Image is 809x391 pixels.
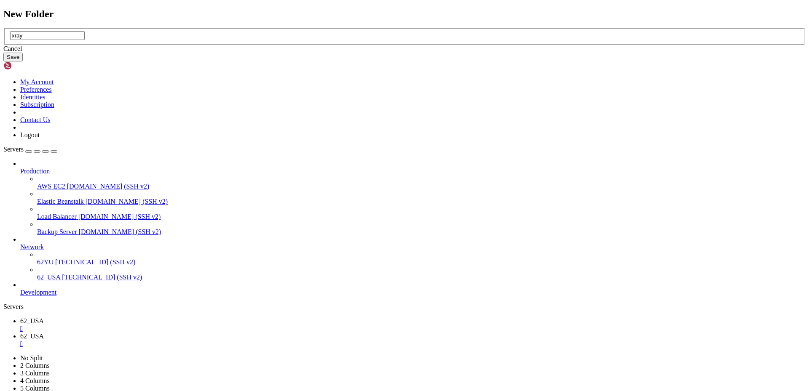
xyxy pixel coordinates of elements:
[37,266,806,281] li: 62_USA [TECHNICAL_ID] (SSH v2)
[3,268,280,275] span: [INF] - Certificate File: /root/cert/[DOMAIN_NAME][GEOGRAPHIC_DATA][DOMAIN_NAME]
[101,25,273,32] span: /root/.[DOMAIN_NAME][URL][DOMAIN_NAME][DOMAIN_NAME]
[20,93,46,101] a: Identities
[37,175,806,190] li: AWS EC2 [DOMAIN_NAME] (SSH v2)
[3,53,23,61] button: Save
[3,154,699,161] x-row: The OS release is: ubuntu
[3,45,806,53] div: Cancel
[3,96,699,104] x-row: Keep default reloadcmd
[3,211,699,218] x-row: [[DATE]] Upgrade successful!
[67,183,150,190] span: [DOMAIN_NAME] (SSH v2)
[135,39,307,46] span: /root/.[DOMAIN_NAME][URL][DOMAIN_NAME][DOMAIN_NAME]
[20,332,806,348] a: 62_USA
[3,25,699,32] x-row: [[DATE]] Your cert key is in:
[3,61,52,70] img: Shellngn
[30,96,37,103] span: 0.
[3,297,699,304] x-row: Warning: The unit file, source configuration file or drop-ins of x-ui.service changed on disk. Ru...
[20,236,806,281] li: Network
[30,189,88,196] span: Reload successful
[55,258,135,266] span: [TECHNICAL_ID] (SSH v2)
[3,3,699,11] x-row: EZ9HlypYdMmt
[3,318,699,325] x-row: ^C
[37,274,806,281] a: 62_USA [TECHNICAL_ID] (SSH v2)
[3,247,699,254] x-row: set certificate public key success
[86,198,168,205] span: [DOMAIN_NAME] (SSH v2)
[37,198,84,205] span: Elastic Beanstalk
[3,146,57,153] a: Servers
[3,290,479,296] span: Warning: The unit file, source configuration file or drop-ins of x-ui.service changed on disk. Ru...
[3,39,699,46] x-row: [[DATE]] And the full-chain cert is in:
[37,183,806,190] a: AWS EC2 [DOMAIN_NAME] (SSH v2)
[20,243,806,251] a: Network
[3,139,699,146] x-row: [[DATE]] Running reload cmd: systemctl reload nginx ; x-ui restart
[3,46,179,53] span: [INF] Certificate issued successfully, Installing...
[20,86,52,93] a: Preferences
[20,289,806,296] a: Development
[3,168,479,175] span: Warning: The unit file, source configuration file or drop-ins of x-ui.service changed on disk. Ru...
[3,8,806,20] h2: New Folder
[30,89,37,96] span: 2.
[3,261,162,268] span: [INF] Panel paths set for domain: [DOMAIN_NAME]
[3,225,699,232] x-row: -rw-r--r-- 1 root root 2.9K [DATE] 22:38 /root/cert/[DOMAIN_NAME][URL][DOMAIN_NAME]
[3,318,135,325] span: Press enter to return to the main menu:
[20,131,40,138] a: Logout
[3,304,145,311] span: [INF] x-ui and xray Restarted successfully
[37,190,806,205] li: Elastic Beanstalk [DOMAIN_NAME] (SSH v2)
[3,254,699,261] x-row: set certificate private key success
[3,111,196,117] span: [INF] Reloadcmd is: systemctl reload nginx ; x-ui restart
[131,53,172,60] span: x-ui restart
[20,370,50,377] a: 3 Columns
[37,228,806,236] a: Backup Server [DOMAIN_NAME] (SSH v2)
[3,146,24,153] span: Servers
[3,125,699,132] x-row: [[DATE]] Installing key to: /root/cert/[DOMAIN_NAME][URL][DOMAIN_NAME]
[20,340,806,348] a: 
[20,377,50,384] a: 4 Columns
[3,32,699,39] x-row: [[DATE]] The intermediate CA cert is in:
[20,281,806,296] li: Development
[20,168,50,175] span: Production
[3,303,806,311] div: Servers
[37,258,54,266] span: 62YU
[3,175,699,182] x-row: Warning: The unit file, source configuration file or drop-ins of x-ui.service changed on disk. Ru...
[20,317,44,325] span: 62_USA
[37,251,806,266] li: 62YU [TECHNICAL_ID] (SSH v2)
[3,218,344,225] span: [INF] The certificate is installed and auto-renewal is turned on. Specific information is as foll...
[37,228,77,235] span: Backup Server
[37,205,806,221] li: Load Balancer [DOMAIN_NAME] (SSH v2)
[3,118,699,125] x-row: [[DATE]] The domain '[DOMAIN_NAME]' seems to already have an ECC cert, let's use it.
[3,189,699,197] x-row: [[DATE]]
[3,89,699,96] x-row: Input your own command
[3,182,145,189] span: [INF] x-ui and xray Restarted successfully
[3,204,699,211] x-row: [[DATE]] Already up to date!
[37,221,806,236] li: Backup Server [DOMAIN_NAME] (SSH v2)
[3,18,699,25] x-row: [[DATE]] Your cert is in:
[37,198,806,205] a: Elastic Beanstalk [DOMAIN_NAME] (SSH v2)
[20,362,50,369] a: 2 Columns
[20,354,43,362] a: No Split
[20,317,806,332] a: 62_USA
[37,258,806,266] a: 62YU [TECHNICAL_ID] (SSH v2)
[3,11,699,18] x-row: -----END CERTIFICATE-----
[3,275,280,282] span: [INF] - Private Key File: /root/cert/[DOMAIN_NAME][GEOGRAPHIC_DATA][DOMAIN_NAME]
[20,332,44,340] span: 62_USA
[20,325,806,332] div: 
[3,146,209,153] span: Failed to reload nginx.service: Unit nginx.service not found.
[20,289,56,296] span: Development
[37,213,806,221] a: Load Balancer [DOMAIN_NAME] (SSH v2)
[3,325,699,332] x-row: root@ubuntu24:~#
[88,18,260,24] span: /root/.[DOMAIN_NAME][URL][DOMAIN_NAME][DOMAIN_NAME]
[138,32,310,39] span: /root/.[DOMAIN_NAME][URL][DOMAIN_NAME][DOMAIN_NAME]
[20,116,51,123] a: Contact Us
[3,68,699,75] x-row: Would you like to modify --reloadcmd for ACME? (y/n): y
[20,160,806,236] li: Production
[3,132,699,139] x-row: [[DATE]] Installing full chain to: /root/cert/[DOMAIN_NAME][URL][DOMAIN_NAME]
[3,53,131,60] span: [INF] Default --reloadcmd for ACME is:
[37,213,77,220] span: Load Balancer
[79,228,161,235] span: [DOMAIN_NAME] (SSH v2)
[20,168,806,175] a: Production
[37,274,60,281] span: 62_USA
[78,213,161,220] span: [DOMAIN_NAME] (SSH v2)
[3,197,249,203] span: [INF] Certificate installed successfully, Turning on automatic updates...
[3,104,699,111] x-row: Choose an option: 1
[20,101,54,108] a: Subscription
